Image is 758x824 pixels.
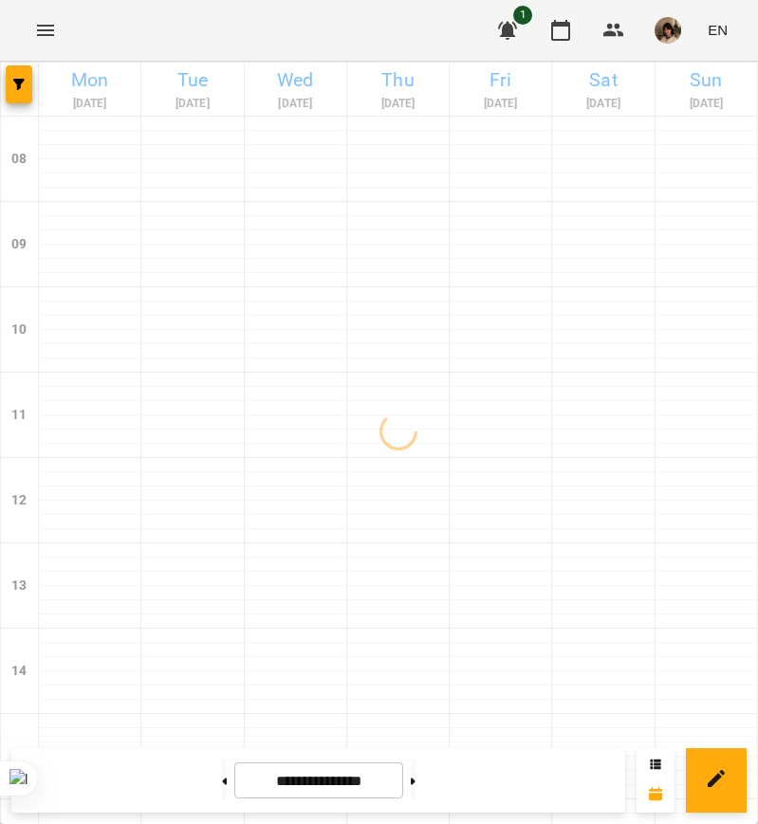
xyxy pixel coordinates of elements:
h6: Sat [555,65,651,95]
h6: Mon [42,65,138,95]
h6: [DATE] [248,95,343,113]
h6: [DATE] [144,95,240,113]
h6: 11 [11,405,27,426]
h6: 09 [11,234,27,255]
h6: 10 [11,320,27,340]
h6: Thu [350,65,446,95]
h6: [DATE] [350,95,446,113]
h6: [DATE] [453,95,548,113]
h6: 12 [11,490,27,511]
h6: [DATE] [658,95,754,113]
span: EN [708,20,728,40]
h6: 08 [11,149,27,170]
button: Menu [23,8,68,53]
h6: Sun [658,65,754,95]
h6: 13 [11,576,27,596]
h6: Wed [248,65,343,95]
button: EN [700,12,735,47]
img: 5ab270ebd8e3dfeff87dc15fffc2038a.png [655,17,681,44]
h6: 14 [11,661,27,682]
h6: Fri [453,65,548,95]
h6: Tue [144,65,240,95]
h6: [DATE] [555,95,651,113]
h6: [DATE] [42,95,138,113]
span: 1 [513,6,532,25]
